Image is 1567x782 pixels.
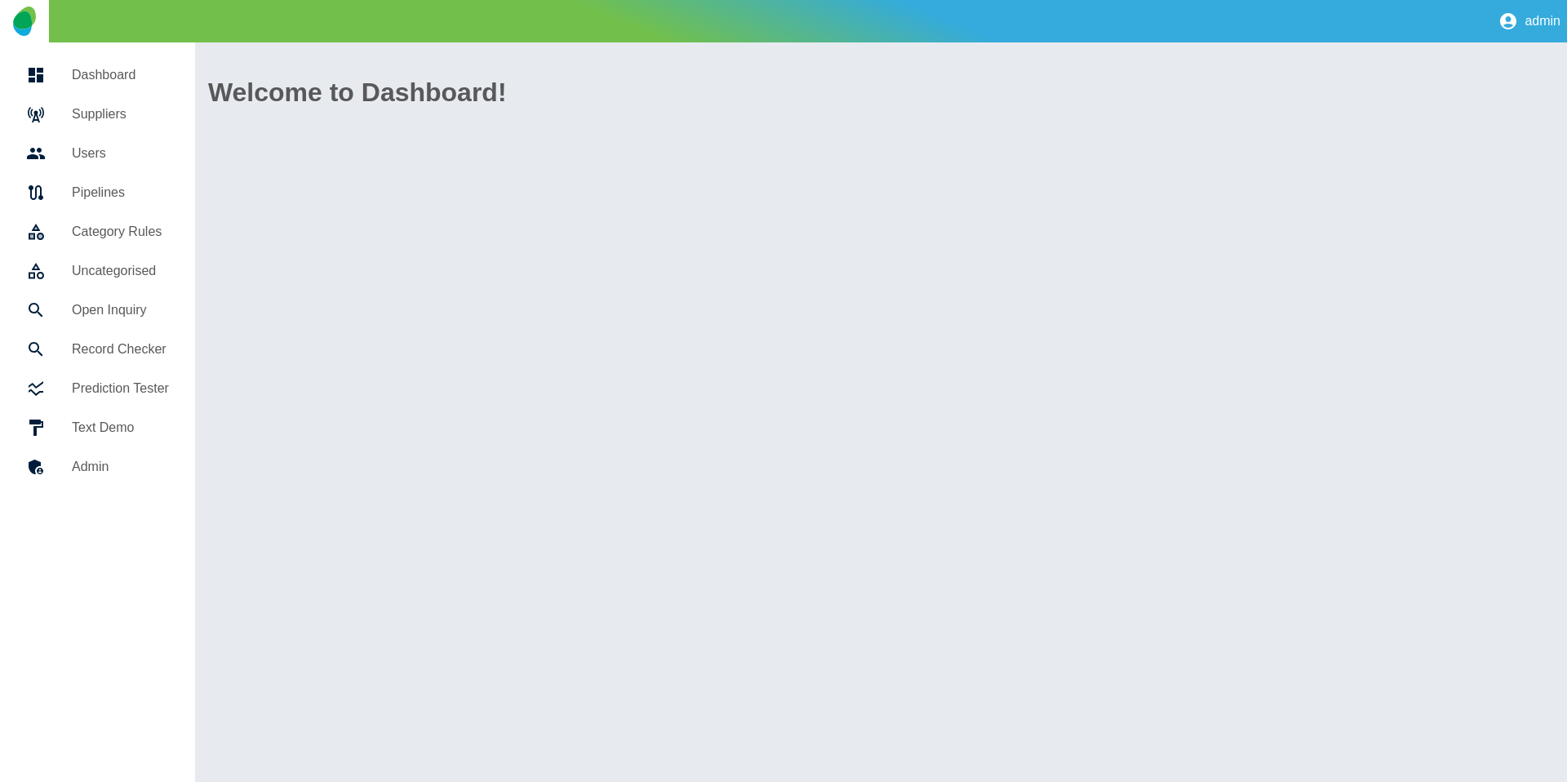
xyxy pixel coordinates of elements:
[72,418,169,438] h5: Text Demo
[1525,14,1560,29] p: admin
[72,300,169,320] h5: Open Inquiry
[72,65,169,85] h5: Dashboard
[72,379,169,398] h5: Prediction Tester
[13,95,182,134] a: Suppliers
[72,183,169,202] h5: Pipelines
[208,73,1554,112] h1: Welcome to Dashboard!
[13,251,182,291] a: Uncategorised
[13,408,182,447] a: Text Demo
[72,340,169,359] h5: Record Checker
[72,104,169,124] h5: Suppliers
[13,56,182,95] a: Dashboard
[13,134,182,173] a: Users
[13,7,35,36] img: Logo
[13,291,182,330] a: Open Inquiry
[72,457,169,477] h5: Admin
[72,144,169,163] h5: Users
[13,447,182,487] a: Admin
[13,173,182,212] a: Pipelines
[72,261,169,281] h5: Uncategorised
[13,369,182,408] a: Prediction Tester
[72,222,169,242] h5: Category Rules
[1492,5,1567,38] button: admin
[13,212,182,251] a: Category Rules
[13,330,182,369] a: Record Checker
